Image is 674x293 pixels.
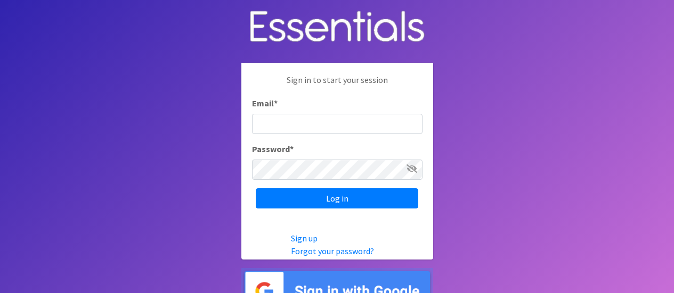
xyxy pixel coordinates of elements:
label: Password [252,143,294,155]
p: Sign in to start your session [252,73,423,97]
label: Email [252,97,278,110]
a: Forgot your password? [291,246,374,256]
abbr: required [274,98,278,108]
abbr: required [290,144,294,154]
input: Log in [256,188,418,208]
a: Sign up [291,233,318,244]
